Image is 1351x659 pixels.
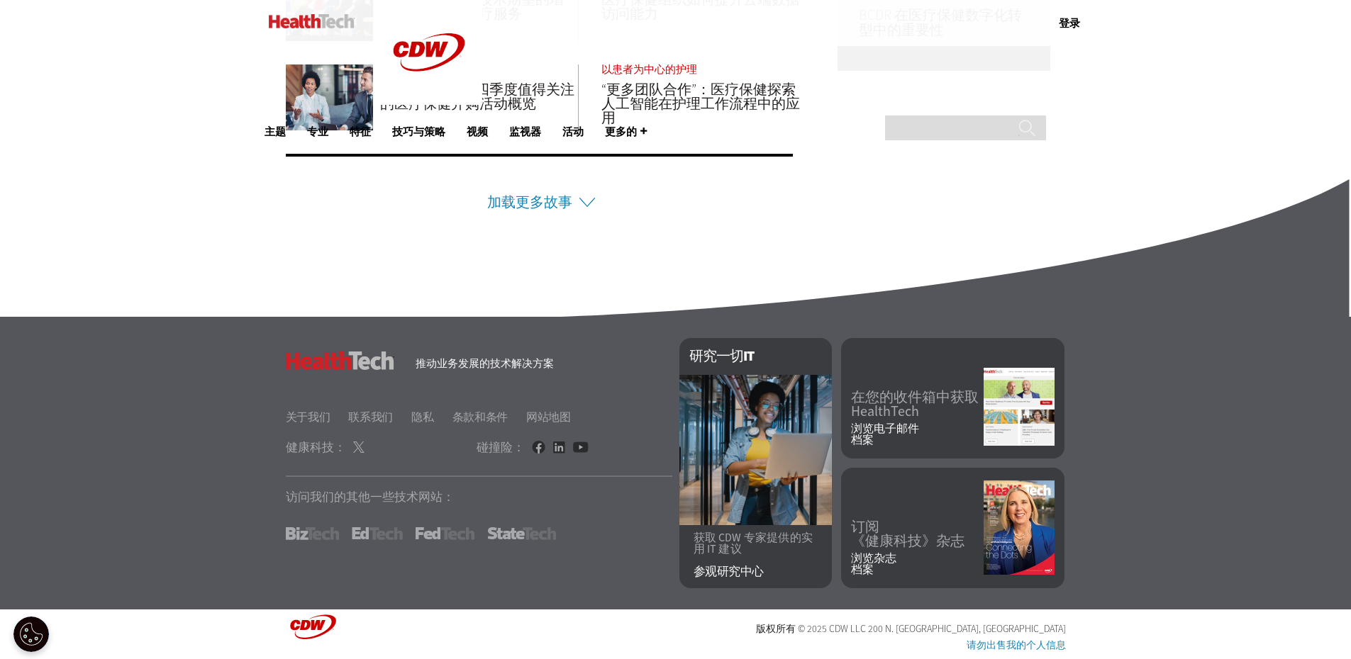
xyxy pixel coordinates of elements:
font: 《健康科技》杂志 [851,531,964,551]
font: 版权所有 © 2025 [756,622,827,636]
a: 条款和条件 [452,410,525,424]
img: 2025年夏季封面 [984,480,1055,575]
font: 隐私 [411,410,433,424]
font: 研究一切IT [689,347,754,366]
font: 碰撞险： [477,439,525,454]
font: [GEOGRAPHIC_DATA] [983,622,1066,636]
font: CDW LLC 200 N. [GEOGRAPHIC_DATA] [829,622,979,636]
a: 车辆碰撞险 [376,94,482,108]
a: 特征 [350,126,371,137]
font: 联系我们 [348,410,393,424]
font: , [979,622,981,636]
font: 推动业务发展的技术解决方案 [416,356,554,371]
font: 主题 [265,125,286,137]
font: 健康科技： [286,439,346,454]
font: 更多的 [605,125,637,137]
font: 专业 [307,125,328,137]
div: 用户菜单 [1059,16,1080,30]
a: 视频 [467,126,488,137]
font: 在您的收件箱中 [851,388,950,407]
a: 活动 [562,126,584,137]
font: 获取 HealthTech [851,388,979,421]
font: 档案 [851,432,874,447]
font: 条款和条件 [452,410,508,424]
a: 网站地图 [526,410,571,424]
font: 活动 [562,125,584,137]
a: 浏览电子邮件档案 [851,423,984,446]
a: 登录 [1059,16,1080,29]
a: 监视器 [509,126,541,137]
a: 请勿出售我的个人信息 [967,638,1066,652]
a: 在您的收件箱中获取 HealthTech [851,376,984,419]
font: 访问我们的其他一些技术网站： [286,489,455,503]
button: 打开偏好设置 [13,616,49,652]
font: 特征 [350,125,371,137]
font: 技巧与策略 [392,125,445,137]
img: 时事通讯截图 [984,368,1055,446]
font: 获取 CDW 专家提供的实用 IT 建议 [694,530,813,556]
a: 订阅《健康科技》杂志 [851,520,984,548]
font: 档案 [851,562,874,577]
a: 联系我们 [348,410,409,424]
font: 浏览电子邮件 [851,421,919,436]
font: 监视器 [509,125,541,137]
img: 家 [269,14,355,28]
a: 关于我们 [286,410,347,424]
a: 加载更多故事 [487,193,572,212]
a: 隐私 [411,410,450,424]
div: Cookie设置 [13,616,49,652]
font: 参观研究中心 [694,563,764,580]
font: 浏览杂志 [851,551,896,565]
font: 视频 [467,125,488,137]
a: 技巧与策略 [392,126,445,137]
a: 浏览杂志档案 [851,553,984,575]
font: 订阅 [851,517,879,536]
a: 参观研究中心 [694,565,818,578]
font: 关于我们 [286,410,330,424]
